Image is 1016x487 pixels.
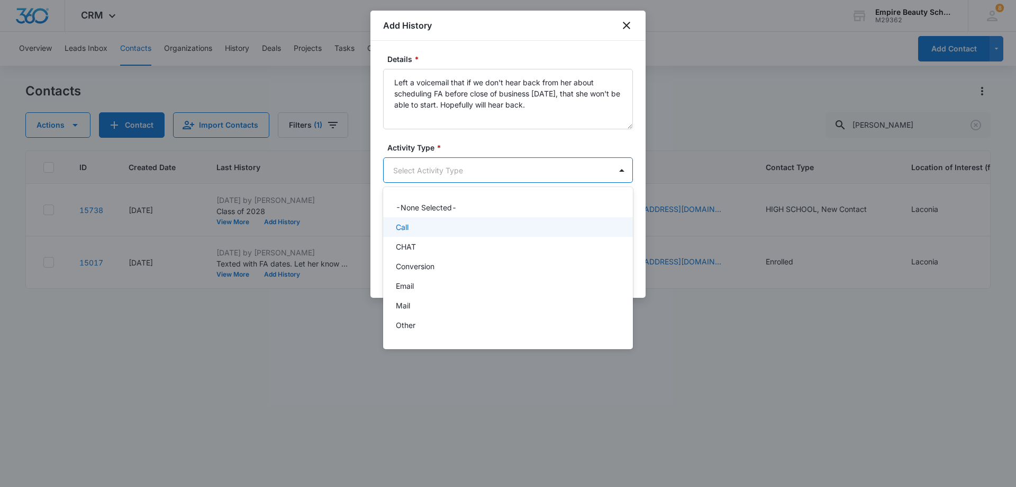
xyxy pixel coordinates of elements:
[396,300,410,311] p: Mail
[396,320,415,331] p: Other
[396,222,409,233] p: Call
[396,241,416,252] p: CHAT
[396,339,410,350] p: P2P
[396,280,414,291] p: Email
[396,261,434,272] p: Conversion
[396,202,457,213] p: -None Selected-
